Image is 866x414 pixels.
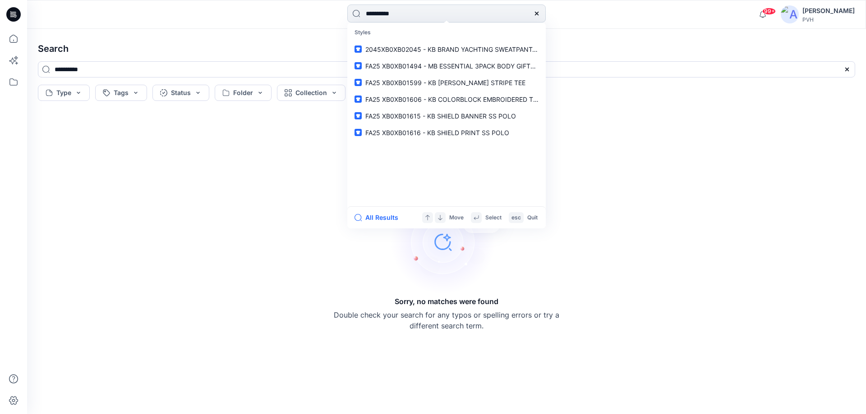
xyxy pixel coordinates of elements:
button: Collection [277,85,345,101]
h4: Search [31,36,862,61]
span: FA25 XB0XB01615 - KB SHIELD BANNER SS POLO [365,112,516,120]
a: FA25 XB0XB01606 - KB COLORBLOCK EMBROIDERED TEE SS [349,91,544,108]
span: FA25 XB0XB01599 - KB [PERSON_NAME] STRIPE TEE [365,79,525,86]
div: [PERSON_NAME] [802,5,855,16]
img: avatar [781,5,799,23]
span: 2045XB0XB02045 - KB BRAND YACHTING SWEATPANT-PROTO -V01 [365,45,572,53]
p: Move [449,213,464,223]
div: PVH [802,16,855,23]
span: FA25 XB0XB01616 - KB SHIELD PRINT SS POLO [365,129,509,136]
button: Tags [95,85,147,101]
a: FA25 XB0XB01599 - KB [PERSON_NAME] STRIPE TEE [349,74,544,91]
a: FA25 XB0XB01494 - MB ESSENTIAL 3PACK BODY GIFTPACK [349,58,544,74]
span: FA25 XB0XB01494 - MB ESSENTIAL 3PACK BODY GIFTPACK [365,62,547,70]
img: Sorry, no matches were found [391,188,517,296]
p: Styles [349,24,544,41]
p: Select [485,213,502,223]
p: esc [511,213,521,223]
a: 2045XB0XB02045 - KB BRAND YACHTING SWEATPANT-PROTO -V01 [349,41,544,58]
p: Quit [527,213,538,223]
a: FA25 XB0XB01616 - KB SHIELD PRINT SS POLO [349,124,544,141]
button: Type [38,85,90,101]
button: Folder [215,85,272,101]
span: 99+ [762,8,776,15]
p: Double check your search for any typos or spelling errors or try a different search term. [334,309,559,331]
button: All Results [355,212,404,223]
a: FA25 XB0XB01615 - KB SHIELD BANNER SS POLO [349,108,544,124]
button: Status [152,85,209,101]
span: FA25 XB0XB01606 - KB COLORBLOCK EMBROIDERED TEE SS [365,96,550,103]
h5: Sorry, no matches were found [395,296,498,307]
